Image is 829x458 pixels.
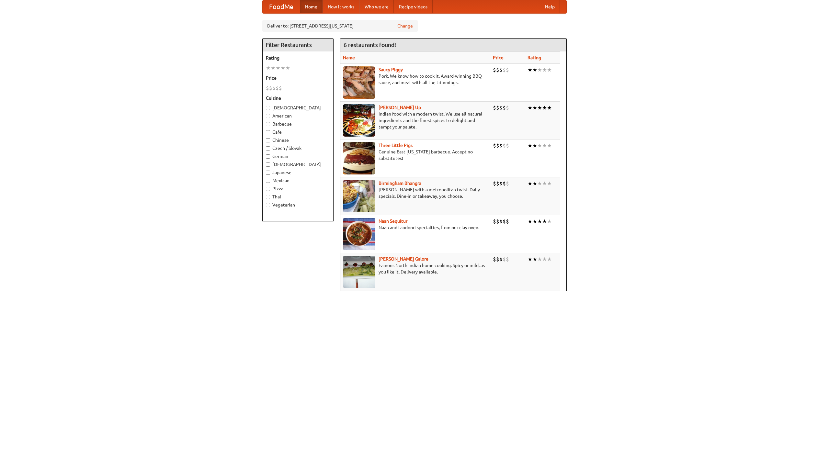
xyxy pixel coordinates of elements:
[379,218,407,224] a: Naan Sequitur
[323,0,359,13] a: How it works
[343,73,488,86] p: Pork. We know how to cook it. Award-winning BBQ sauce, and meat with all the trimmings.
[266,64,271,72] li: ★
[532,104,537,111] li: ★
[276,84,279,92] li: $
[528,55,541,60] a: Rating
[506,218,509,225] li: $
[266,153,330,160] label: German
[343,224,488,231] p: Naan and tandoori specialties, from our clay oven.
[266,84,269,92] li: $
[528,180,532,187] li: ★
[496,66,499,73] li: $
[547,180,552,187] li: ★
[493,55,504,60] a: Price
[343,262,488,275] p: Famous North Indian home cooking. Spicy or mild, as you like it. Delivery available.
[379,256,428,262] a: [PERSON_NAME] Galore
[493,104,496,111] li: $
[343,149,488,162] p: Genuine East [US_STATE] barbecue. Accept no substitutes!
[496,218,499,225] li: $
[266,161,330,168] label: [DEMOGRAPHIC_DATA]
[547,66,552,73] li: ★
[266,194,330,200] label: Thai
[537,218,542,225] li: ★
[547,104,552,111] li: ★
[266,145,330,151] label: Czech / Slovak
[496,256,499,263] li: $
[266,154,270,159] input: German
[379,67,403,72] a: Saucy Piggy
[537,256,542,263] li: ★
[266,169,330,176] label: Japanese
[266,121,330,127] label: Barbecue
[542,218,547,225] li: ★
[542,180,547,187] li: ★
[266,202,330,208] label: Vegetarian
[343,180,375,212] img: bhangra.jpg
[266,187,270,191] input: Pizza
[493,256,496,263] li: $
[394,0,433,13] a: Recipe videos
[266,162,270,167] input: [DEMOGRAPHIC_DATA]
[493,180,496,187] li: $
[344,42,396,48] ng-pluralize: 6 restaurants found!
[493,142,496,149] li: $
[379,105,421,110] a: [PERSON_NAME] Up
[528,256,532,263] li: ★
[503,180,506,187] li: $
[266,171,270,175] input: Japanese
[506,66,509,73] li: $
[532,142,537,149] li: ★
[343,66,375,99] img: saucy.jpg
[266,195,270,199] input: Thai
[532,218,537,225] li: ★
[499,142,503,149] li: $
[266,106,270,110] input: [DEMOGRAPHIC_DATA]
[503,218,506,225] li: $
[266,137,330,143] label: Chinese
[532,180,537,187] li: ★
[379,181,421,186] a: Birmingham Bhangra
[499,180,503,187] li: $
[506,256,509,263] li: $
[499,256,503,263] li: $
[271,64,276,72] li: ★
[506,180,509,187] li: $
[269,84,272,92] li: $
[343,55,355,60] a: Name
[343,111,488,130] p: Indian food with a modern twist. We use all-natural ingredients and the finest spices to delight ...
[266,138,270,142] input: Chinese
[397,23,413,29] a: Change
[266,130,270,134] input: Cafe
[528,104,532,111] li: ★
[266,146,270,151] input: Czech / Slovak
[379,143,413,148] a: Three Little Pigs
[493,66,496,73] li: $
[537,104,542,111] li: ★
[537,142,542,149] li: ★
[503,142,506,149] li: $
[528,218,532,225] li: ★
[263,39,333,51] h4: Filter Restaurants
[343,142,375,174] img: littlepigs.jpg
[499,104,503,111] li: $
[266,105,330,111] label: [DEMOGRAPHIC_DATA]
[506,142,509,149] li: $
[503,66,506,73] li: $
[537,66,542,73] li: ★
[276,64,280,72] li: ★
[547,218,552,225] li: ★
[542,104,547,111] li: ★
[359,0,394,13] a: Who we are
[528,142,532,149] li: ★
[499,218,503,225] li: $
[263,0,300,13] a: FoodMe
[266,179,270,183] input: Mexican
[547,256,552,263] li: ★
[528,66,532,73] li: ★
[503,256,506,263] li: $
[285,64,290,72] li: ★
[262,20,418,32] div: Deliver to: [STREET_ADDRESS][US_STATE]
